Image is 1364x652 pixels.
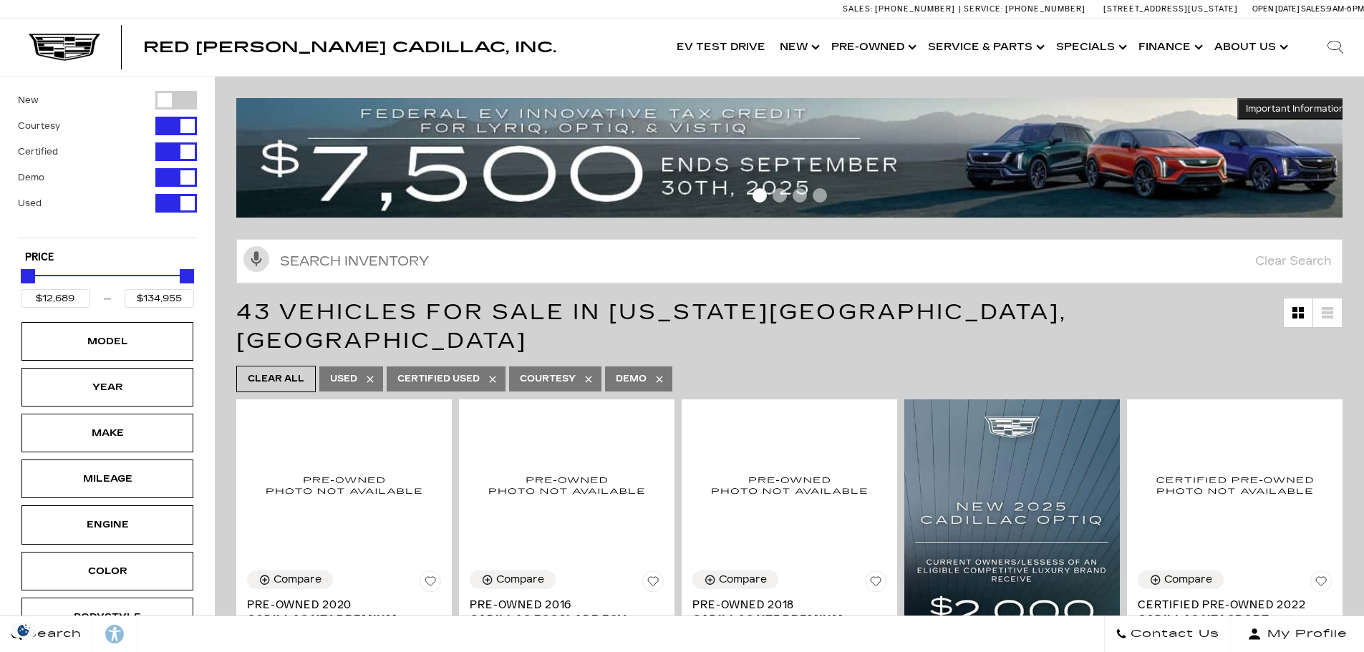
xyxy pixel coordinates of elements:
[247,612,430,641] span: Cadillac XT4 Premium Luxury
[1262,624,1348,644] span: My Profile
[773,19,824,76] a: New
[236,299,1067,354] span: 43 Vehicles for Sale in [US_STATE][GEOGRAPHIC_DATA], [GEOGRAPHIC_DATA]
[18,196,42,210] label: Used
[1246,103,1345,115] span: Important Information
[18,170,44,185] label: Demo
[773,188,787,203] span: Go to slide 2
[21,505,193,544] div: EngineEngine
[875,4,955,14] span: [PHONE_NUMBER]
[29,34,100,61] img: Cadillac Dark Logo with Cadillac White Text
[1164,573,1212,586] div: Compare
[520,370,576,388] span: Courtesy
[274,573,321,586] div: Compare
[21,264,194,308] div: Price
[18,119,60,133] label: Courtesy
[247,598,430,612] span: Pre-Owned 2020
[470,612,653,641] span: Cadillac Escalade ESV Platinum
[1127,624,1219,644] span: Contact Us
[21,598,193,636] div: BodystyleBodystyle
[921,19,1049,76] a: Service & Parts
[470,570,556,589] button: Compare Vehicle
[143,39,556,56] span: Red [PERSON_NAME] Cadillac, Inc.
[21,269,35,283] div: Minimum Price
[1138,598,1321,612] span: Certified Pre-Owned 2022
[964,4,1003,14] span: Service:
[72,609,143,625] div: Bodystyle
[21,552,193,590] div: ColorColor
[1231,616,1364,652] button: Open user profile menu
[125,289,194,308] input: Maximum
[1131,19,1207,76] a: Finance
[813,188,827,203] span: Go to slide 4
[21,368,193,407] div: YearYear
[21,322,193,361] div: ModelModel
[1252,4,1300,14] span: Open [DATE]
[1301,4,1327,14] span: Sales:
[1103,4,1238,14] a: [STREET_ADDRESS][US_STATE]
[843,5,959,13] a: Sales: [PHONE_NUMBER]
[1005,4,1085,14] span: [PHONE_NUMBER]
[21,414,193,452] div: MakeMake
[692,598,876,612] span: Pre-Owned 2018
[1138,410,1332,560] img: 2022 Cadillac XT4 Sport
[616,370,647,388] span: Demo
[18,145,58,159] label: Certified
[236,98,1353,218] img: vrp-tax-ending-august-version
[959,5,1089,13] a: Service: [PHONE_NUMBER]
[470,598,664,641] a: Pre-Owned 2016Cadillac Escalade ESV Platinum
[1138,570,1224,589] button: Compare Vehicle
[692,612,876,641] span: Cadillac XT5 Premium Luxury AWD
[18,93,39,107] label: New
[18,91,197,238] div: Filter by Vehicle Type
[1327,4,1364,14] span: 9 AM-6 PM
[824,19,921,76] a: Pre-Owned
[243,246,269,272] svg: Click to toggle on voice search
[72,425,143,441] div: Make
[496,573,544,586] div: Compare
[72,563,143,579] div: Color
[1207,19,1292,76] a: About Us
[692,410,886,560] img: 2018 Cadillac XT5 Premium Luxury AWD
[72,334,143,349] div: Model
[7,623,40,638] section: Click to Open Cookie Consent Modal
[692,598,886,641] a: Pre-Owned 2018Cadillac XT5 Premium Luxury AWD
[330,370,357,388] span: Used
[180,269,194,283] div: Maximum Price
[21,459,193,498] div: MileageMileage
[25,251,190,264] h5: Price
[7,623,40,638] img: Opt-Out Icon
[397,370,480,388] span: Certified Used
[843,4,873,14] span: Sales:
[247,570,333,589] button: Compare Vehicle
[1104,616,1231,652] a: Contact Us
[753,188,767,203] span: Go to slide 1
[470,598,653,612] span: Pre-Owned 2016
[236,239,1343,283] input: Search Inventory
[420,570,441,598] button: Save Vehicle
[1310,570,1332,598] button: Save Vehicle
[1049,19,1131,76] a: Specials
[793,188,807,203] span: Go to slide 3
[143,40,556,54] a: Red [PERSON_NAME] Cadillac, Inc.
[1237,98,1353,120] button: Important Information
[247,598,441,641] a: Pre-Owned 2020Cadillac XT4 Premium Luxury
[72,471,143,487] div: Mileage
[247,410,441,560] img: 2020 Cadillac XT4 Premium Luxury
[1138,612,1321,626] span: Cadillac XT4 Sport
[719,573,767,586] div: Compare
[72,379,143,395] div: Year
[21,289,90,308] input: Minimum
[22,624,82,644] span: Search
[1138,598,1332,626] a: Certified Pre-Owned 2022Cadillac XT4 Sport
[72,517,143,532] div: Engine
[642,570,664,598] button: Save Vehicle
[692,570,778,589] button: Compare Vehicle
[248,370,304,388] span: Clear All
[669,19,773,76] a: EV Test Drive
[865,570,886,598] button: Save Vehicle
[470,410,664,560] img: 2016 Cadillac Escalade ESV Platinum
